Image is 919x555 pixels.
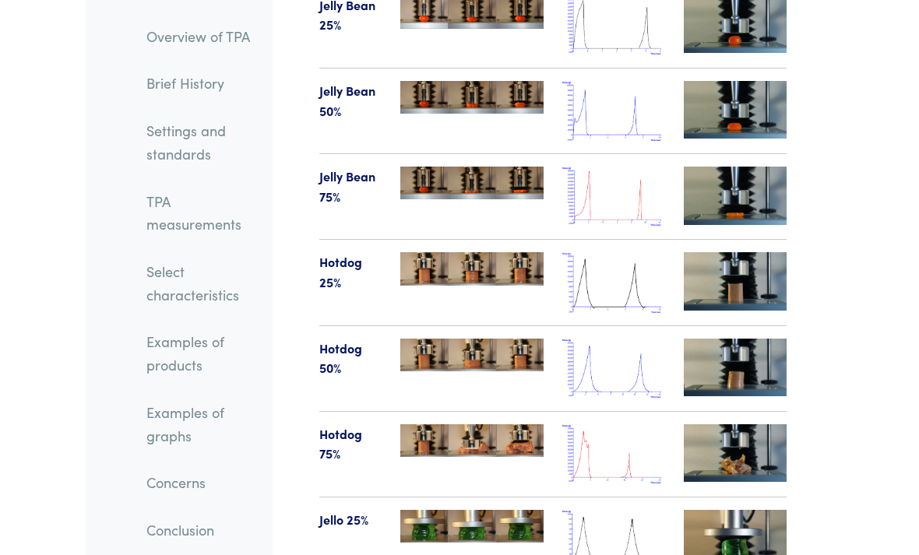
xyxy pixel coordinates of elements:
[684,339,787,396] img: hotdog-videotn-50.jpg
[400,424,544,458] img: hotdog-75-123-tpa.jpg
[134,395,273,453] a: Examples of graphs
[562,167,665,227] img: jellybean_tpa_75.png
[684,424,787,482] img: hotdog-videotn-75.jpg
[684,252,787,310] img: hotdog-videotn-25.jpg
[134,254,273,312] a: Select characteristics
[684,167,787,224] img: jellybean-videotn-75.jpg
[562,339,665,399] img: hotdog_tpa_50.png
[319,167,382,206] p: Jelly Bean 75%
[319,424,382,464] p: Hotdog 75%
[134,66,273,102] a: Brief History
[400,339,544,372] img: hotdog-50-123-tpa.jpg
[400,510,544,543] img: jello-25-123-tpa.jpg
[134,19,273,54] a: Overview of TPA
[562,81,665,141] img: jellybean_tpa_50.png
[134,512,273,548] a: Conclusion
[319,252,382,292] p: Hotdog 25%
[562,252,665,312] img: hotdog_tpa_25.png
[319,510,382,530] p: Jello 25%
[134,325,273,383] a: Examples of products
[134,113,273,171] a: Settings and standards
[319,339,382,378] p: Hotdog 50%
[134,465,273,501] a: Concerns
[400,167,544,199] img: jellybean-75-123-tpa.jpg
[562,424,665,484] img: hotdog_tpa_75.png
[319,81,382,121] p: Jelly Bean 50%
[684,81,787,139] img: jellybean-videotn-50.jpg
[134,184,273,242] a: TPA measurements
[400,252,544,285] img: hotdog-25-123-tpa.jpg
[400,81,544,114] img: jellybean-50-123-tpa.jpg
